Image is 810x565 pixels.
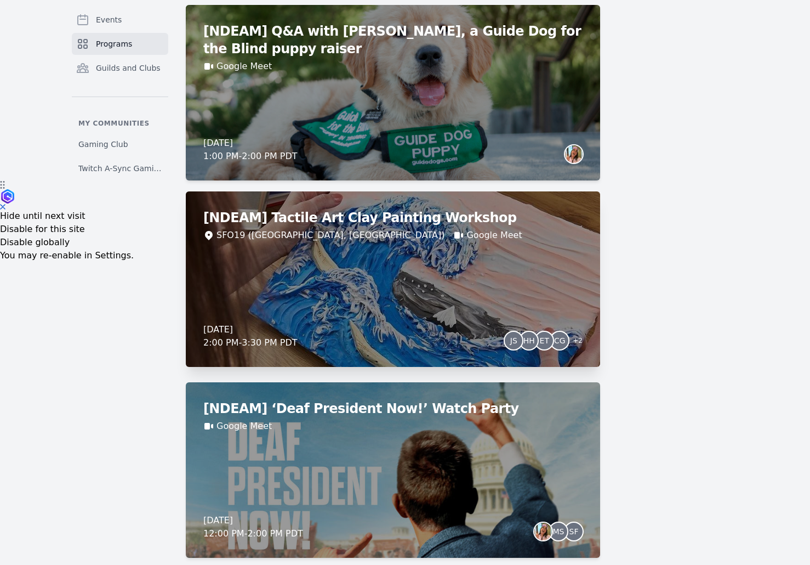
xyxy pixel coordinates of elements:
[72,119,168,128] p: My communities
[72,9,168,31] a: Events
[553,528,564,535] span: MS
[186,191,600,367] a: [NDEAM] Tactile Art Clay Painting WorkshopSFO19 ([GEOGRAPHIC_DATA], [GEOGRAPHIC_DATA])Google Meet...
[466,229,522,242] a: Google Meet
[216,229,444,242] div: SFO19 ([GEOGRAPHIC_DATA], [GEOGRAPHIC_DATA])
[203,209,583,227] h2: [NDEAM] Tactile Art Clay Painting Workshop
[203,22,583,58] h2: [NDEAM] Q&A with [PERSON_NAME], a Guide Dog for the Blind puppy raiser
[186,382,600,558] a: [NDEAM] ‘Deaf President Now!’ Watch PartyGoogle Meet[DATE]12:00 PM-2:00 PM PDTMSSF
[96,38,132,49] span: Programs
[510,337,517,344] span: JS
[216,60,272,73] a: Google Meet
[72,33,168,55] a: Programs
[566,334,583,349] span: + 2
[78,139,128,150] span: Gaming Club
[186,5,600,180] a: [NDEAM] Q&A with [PERSON_NAME], a Guide Dog for the Blind puppy raiserGoogle Meet[DATE]1:00 PM-2:...
[72,159,168,178] a: Twitch A-Sync Gaming (TAG) Club
[203,137,298,163] div: [DATE] 1:00 PM - 2:00 PM PDT
[203,323,298,349] div: [DATE] 2:00 PM - 3:30 PM PDT
[72,57,168,79] a: Guilds and Clubs
[203,514,303,540] div: [DATE] 12:00 PM - 2:00 PM PDT
[96,63,161,74] span: Guilds and Clubs
[540,337,549,344] span: ET
[523,337,535,344] span: HH
[72,134,168,154] a: Gaming Club
[216,420,272,433] a: Google Meet
[78,163,162,174] span: Twitch A-Sync Gaming (TAG) Club
[96,14,122,25] span: Events
[203,400,583,417] h2: [NDEAM] ‘Deaf President Now!’ Watch Party
[569,528,579,535] span: SF
[72,9,168,178] nav: Sidebar
[554,337,566,344] span: CG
